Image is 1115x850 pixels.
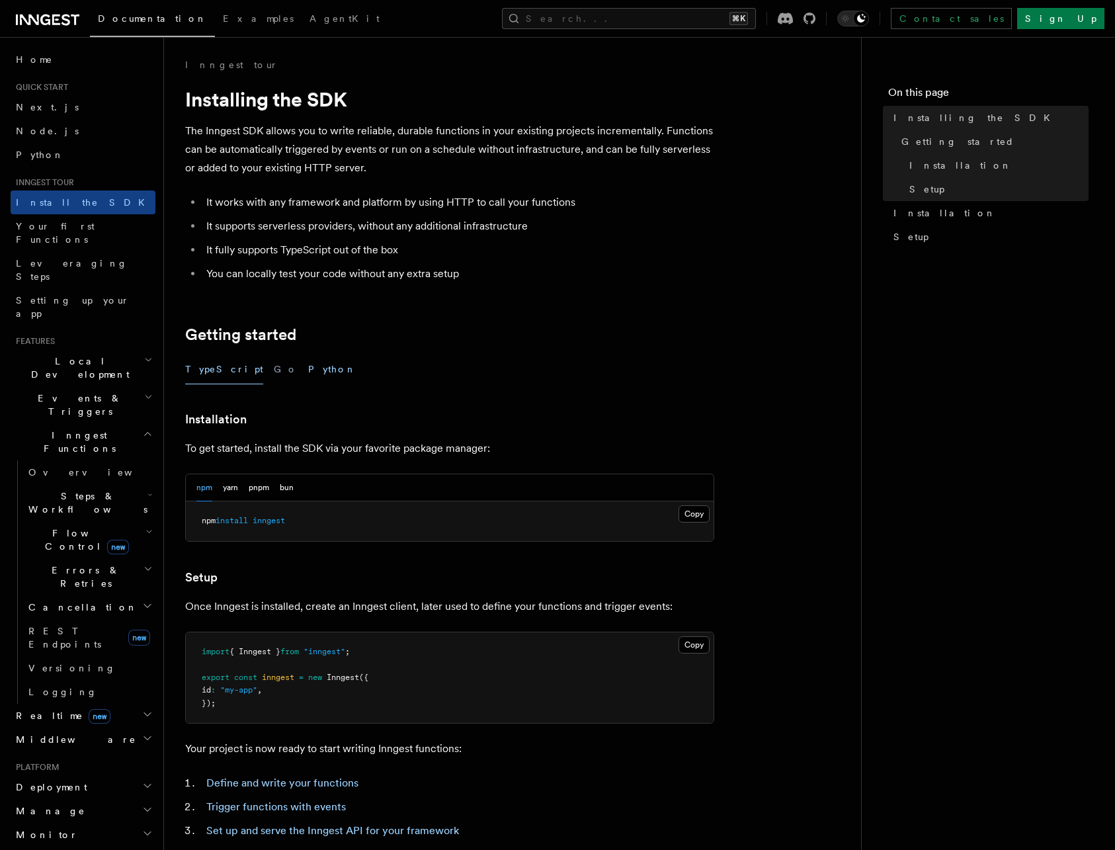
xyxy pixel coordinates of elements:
[310,13,380,24] span: AgentKit
[185,87,714,111] h1: Installing the SDK
[202,699,216,708] span: });
[11,460,155,704] div: Inngest Functions
[1017,8,1104,29] a: Sign Up
[185,439,714,458] p: To get started, install the SDK via your favorite package manager:
[28,626,101,650] span: REST Endpoints
[11,781,87,794] span: Deployment
[11,177,74,188] span: Inngest tour
[89,709,110,724] span: new
[211,685,216,695] span: :
[11,191,155,214] a: Install the SDK
[909,159,1012,172] span: Installation
[11,704,155,728] button: Realtimenew
[11,82,68,93] span: Quick start
[904,153,1089,177] a: Installation
[11,804,85,818] span: Manage
[185,410,247,429] a: Installation
[23,558,155,595] button: Errors & Retries
[16,53,53,66] span: Home
[679,636,710,654] button: Copy
[98,13,207,24] span: Documentation
[23,680,155,704] a: Logging
[729,12,748,25] kbd: ⌘K
[893,230,929,243] span: Setup
[185,355,263,384] button: TypeScript
[327,673,359,682] span: Inngest
[16,102,79,112] span: Next.js
[11,799,155,823] button: Manage
[299,673,304,682] span: =
[280,647,299,656] span: from
[11,709,110,722] span: Realtime
[11,349,155,386] button: Local Development
[23,527,145,553] span: Flow Control
[202,265,714,283] li: You can locally test your code without any extra setup
[185,597,714,616] p: Once Inngest is installed, create an Inngest client, later used to define your functions and trig...
[11,214,155,251] a: Your first Functions
[359,673,368,682] span: ({
[257,685,262,695] span: ,
[23,656,155,680] a: Versioning
[23,601,138,614] span: Cancellation
[11,355,144,381] span: Local Development
[220,685,257,695] span: "my-app"
[888,106,1089,130] a: Installing the SDK
[185,740,714,758] p: Your project is now ready to start writing Inngest functions:
[11,336,55,347] span: Features
[888,201,1089,225] a: Installation
[206,824,459,837] a: Set up and serve the Inngest API for your framework
[107,540,129,554] span: new
[11,48,155,71] a: Home
[23,521,155,558] button: Flow Controlnew
[28,663,116,673] span: Versioning
[11,386,155,423] button: Events & Triggers
[202,673,229,682] span: export
[679,505,710,523] button: Copy
[11,143,155,167] a: Python
[11,728,155,751] button: Middleware
[11,423,155,460] button: Inngest Functions
[893,206,996,220] span: Installation
[16,258,128,282] span: Leveraging Steps
[16,149,64,160] span: Python
[16,197,153,208] span: Install the SDK
[891,8,1012,29] a: Contact sales
[23,564,144,590] span: Errors & Retries
[893,111,1058,124] span: Installing the SDK
[11,429,143,455] span: Inngest Functions
[896,130,1089,153] a: Getting started
[23,595,155,619] button: Cancellation
[206,777,358,789] a: Define and write your functions
[28,467,165,478] span: Overview
[16,221,95,245] span: Your first Functions
[274,355,298,384] button: Go
[253,516,285,525] span: inngest
[223,13,294,24] span: Examples
[11,733,136,746] span: Middleware
[302,4,388,36] a: AgentKit
[11,119,155,143] a: Node.js
[901,135,1014,148] span: Getting started
[11,823,155,847] button: Monitor
[185,325,296,344] a: Getting started
[11,392,144,418] span: Events & Triggers
[23,619,155,656] a: REST Endpointsnew
[223,474,238,501] button: yarn
[280,474,294,501] button: bun
[28,687,97,697] span: Logging
[90,4,215,37] a: Documentation
[23,484,155,521] button: Steps & Workflows
[215,4,302,36] a: Examples
[11,762,60,773] span: Platform
[202,685,211,695] span: id
[11,775,155,799] button: Deployment
[23,460,155,484] a: Overview
[249,474,269,501] button: pnpm
[11,251,155,288] a: Leveraging Steps
[11,288,155,325] a: Setting up your app
[909,183,944,196] span: Setup
[202,217,714,235] li: It supports serverless providers, without any additional infrastructure
[185,58,278,71] a: Inngest tour
[345,647,350,656] span: ;
[904,177,1089,201] a: Setup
